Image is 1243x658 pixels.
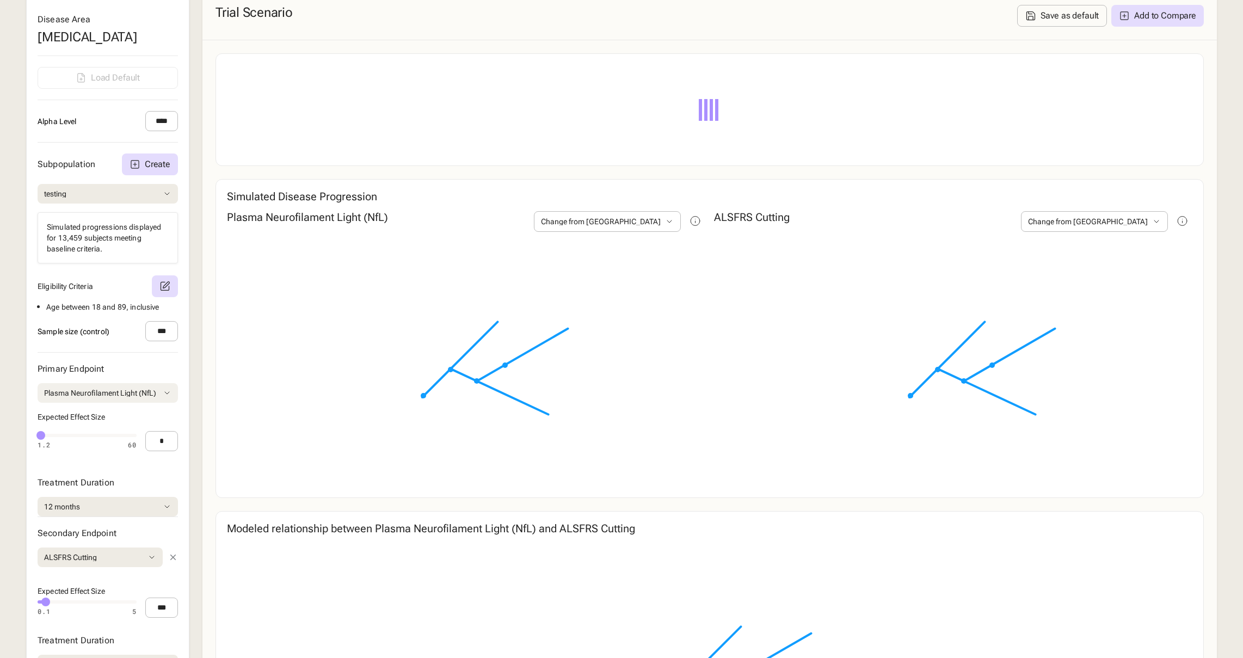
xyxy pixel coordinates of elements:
div: Simulated Disease Progression [227,190,1192,202]
button: Plasma Neurofilament Light (NfL) [38,383,178,403]
div: ALSFRS Cutting [714,211,790,223]
div: Trial Scenario [216,5,293,27]
div: 0.1 [38,608,51,614]
div: Treatment Duration [38,477,178,488]
div: Sample size (control) [38,326,109,337]
div: 12 months [44,503,80,511]
div: testing [44,190,66,198]
span: 60 [132,446,141,457]
button: ALSFRS Cutting [38,548,163,567]
div: Primary Endpoint [38,364,178,374]
div: Modeled relationship between Plasma Neurofilament Light (NfL) and ALSFRS Cutting [227,522,1192,534]
div: Add to Compare [1134,11,1196,20]
div: Alpha Level [38,116,77,127]
button: Load Default [38,67,178,89]
div: ALSFRS Cutting [44,554,97,561]
div: Simulated progressions displayed for 13,459 subjects meeting baseline criteria. [47,222,169,254]
div: Plasma Neurofilament Light (NfL) [44,389,156,397]
div: Create [145,160,170,169]
div: Plasma Neurofilament Light (NfL) [227,211,388,223]
button: testing [38,184,178,204]
div: [MEDICAL_DATA] [38,29,178,45]
div: Subpopulation [38,159,95,170]
button: Create [122,153,178,175]
button: Change from [GEOGRAPHIC_DATA] [1021,211,1168,232]
div: Load Default [91,73,140,82]
div: 5 [132,608,137,614]
div: Expected Effect Size [38,586,105,596]
div: 60 [128,441,137,448]
div: Disease Area [38,14,178,25]
span: 1.2 [38,446,48,457]
div: Change from Baseline [541,218,661,225]
span: 5 [134,612,139,623]
div: Treatment Duration [38,635,178,646]
button: Change from [GEOGRAPHIC_DATA] [534,211,681,232]
div: Save as default [1041,11,1099,20]
span: 0.1 [38,612,48,623]
button: 12 months [38,497,178,516]
div: Change from Baseline [1028,218,1148,225]
div: Secondary Endpoint [38,528,178,539]
button: Save as default [1017,5,1107,27]
div: Expected Effect Size [38,411,105,422]
div: Eligibility Criteria [38,281,93,292]
button: Add to Compare [1111,5,1204,27]
div: Age between 18 and 89 , inclusive [46,302,178,312]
